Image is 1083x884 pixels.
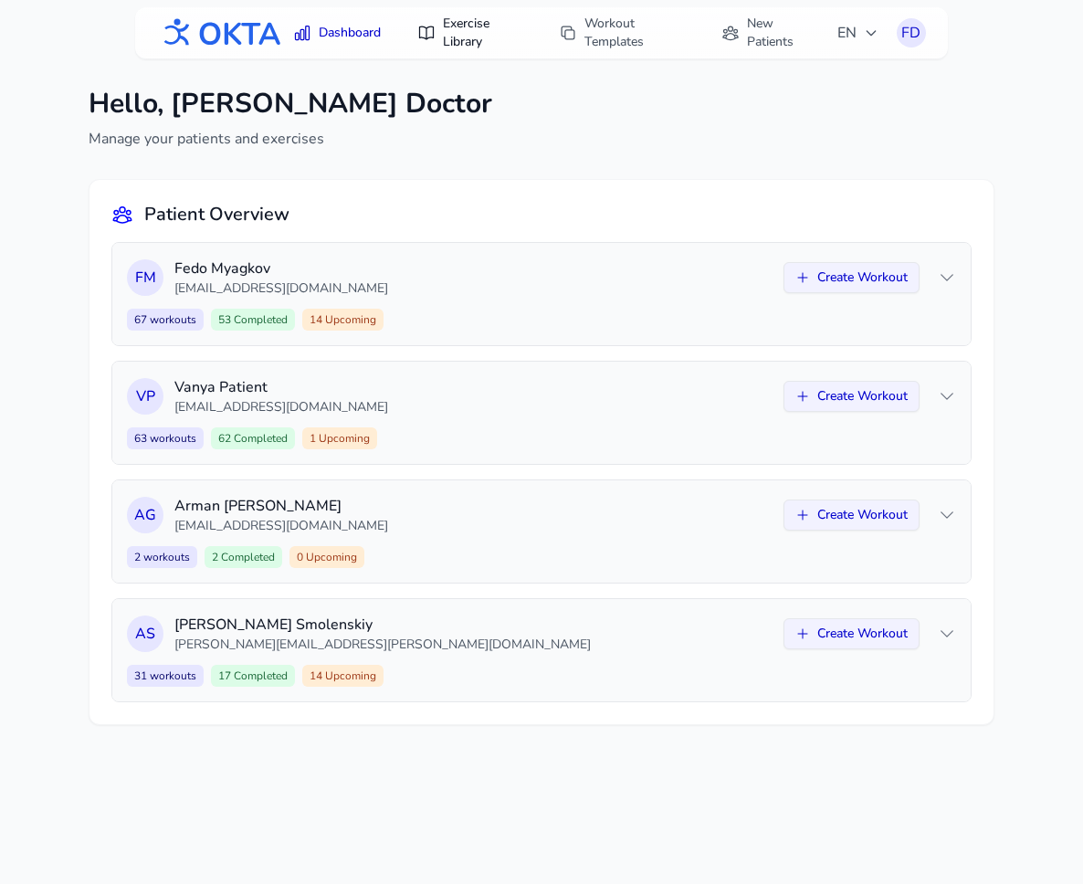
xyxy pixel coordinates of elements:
h1: Hello, [PERSON_NAME] Doctor [89,88,492,121]
span: 17 [211,665,295,687]
button: Create Workout [783,618,920,649]
p: Manage your patients and exercises [89,128,492,150]
span: A G [134,504,156,526]
button: EN [826,15,889,51]
span: A S [135,623,155,645]
p: Fedo Myagkov [174,258,773,279]
p: [EMAIL_ADDRESS][DOMAIN_NAME] [174,517,773,535]
span: workouts [147,312,196,327]
span: Upcoming [303,550,357,564]
button: Create Workout [783,500,920,531]
span: V P [136,385,155,407]
button: Create Workout [783,381,920,412]
span: workouts [147,431,196,446]
a: Dashboard [282,16,392,49]
button: FD [897,18,926,47]
span: F M [135,267,156,289]
span: 14 [302,309,384,331]
span: 53 [211,309,295,331]
span: Upcoming [322,668,376,683]
span: 2 [127,546,197,568]
span: 2 [205,546,282,568]
span: workouts [141,550,190,564]
span: workouts [147,668,196,683]
span: Completed [231,312,288,327]
span: 1 [302,427,377,449]
a: Exercise Library [406,7,533,58]
span: Upcoming [322,312,376,327]
p: [PERSON_NAME] Smolenskiy [174,614,773,636]
a: New Patients [710,7,825,58]
span: 67 [127,309,204,331]
span: 62 [211,427,295,449]
span: EN [837,22,878,44]
span: Upcoming [316,431,370,446]
span: Completed [231,431,288,446]
h2: Patient Overview [144,202,289,227]
p: Arman [PERSON_NAME] [174,495,773,517]
span: 63 [127,427,204,449]
p: [PERSON_NAME][EMAIL_ADDRESS][PERSON_NAME][DOMAIN_NAME] [174,636,773,654]
p: Vanya Patient [174,376,773,398]
span: 31 [127,665,204,687]
span: Completed [231,668,288,683]
span: 14 [302,665,384,687]
a: Workout Templates [548,7,697,58]
img: OKTA logo [157,10,281,55]
p: [EMAIL_ADDRESS][DOMAIN_NAME] [174,279,773,298]
span: 0 [289,546,364,568]
p: [EMAIL_ADDRESS][DOMAIN_NAME] [174,398,773,416]
button: Create Workout [783,262,920,293]
span: Completed [218,550,275,564]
